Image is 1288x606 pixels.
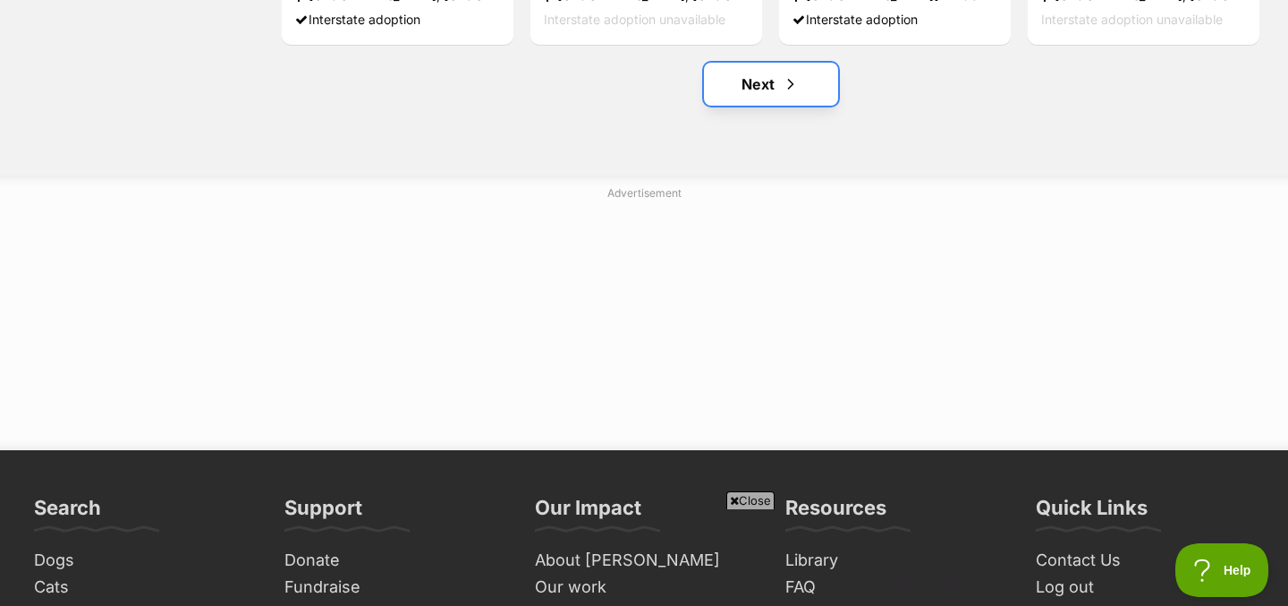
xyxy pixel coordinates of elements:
[284,495,362,531] h3: Support
[27,547,259,575] a: Dogs
[785,495,886,531] h3: Resources
[535,495,641,531] h3: Our Impact
[27,574,259,602] a: Cats
[1175,543,1270,597] iframe: Help Scout Beacon - Open
[1036,495,1148,531] h3: Quick Links
[34,495,101,531] h3: Search
[1041,12,1223,27] span: Interstate adoption unavailable
[277,547,510,575] a: Donate
[1029,574,1261,602] a: Log out
[1029,547,1261,575] a: Contact Us
[295,7,500,31] div: Interstate adoption
[210,209,1078,432] iframe: Advertisement
[544,12,725,27] span: Interstate adoption unavailable
[280,63,1261,106] nav: Pagination
[704,63,838,106] a: Next page
[277,574,510,602] a: Fundraise
[792,7,997,31] div: Interstate adoption
[318,516,970,597] iframe: Advertisement
[726,491,775,509] span: Close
